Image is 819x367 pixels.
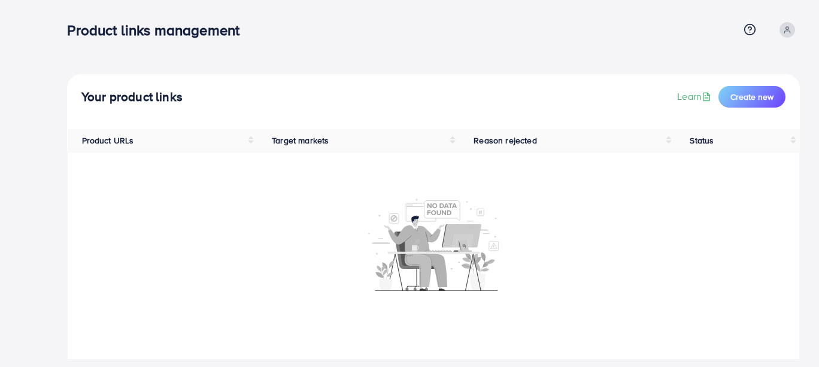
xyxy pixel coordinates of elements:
button: Create new [718,86,785,108]
a: Learn [677,90,714,103]
h3: Product links management [67,22,249,39]
img: No account [368,197,499,291]
span: Status [690,134,714,146]
span: Create new [730,91,773,103]
span: Product URLs [82,134,134,146]
span: Reason rejected [474,134,536,146]
h4: Your product links [81,90,183,105]
span: Target markets [272,134,329,146]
